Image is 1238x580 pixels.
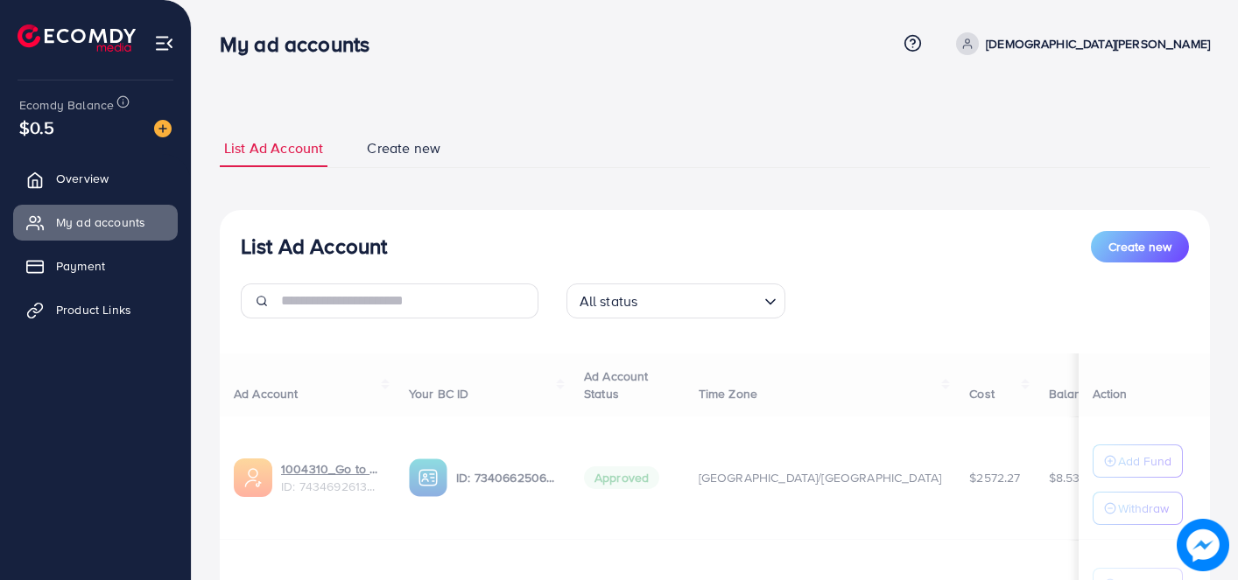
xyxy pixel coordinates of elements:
p: [DEMOGRAPHIC_DATA][PERSON_NAME] [986,33,1210,54]
span: List Ad Account [224,138,323,158]
img: menu [154,33,174,53]
span: Create new [1108,238,1171,255]
img: image [154,120,172,137]
span: Ecomdy Balance [19,96,114,114]
button: Create new [1091,231,1189,262]
input: Search for option [643,285,756,314]
span: Payment [56,257,105,275]
h3: My ad accounts [220,31,383,57]
span: All status [576,289,642,314]
span: Create new [367,138,440,158]
span: Product Links [56,301,131,318]
h3: List Ad Account [241,234,387,259]
a: My ad accounts [13,205,178,240]
span: My ad accounts [56,213,145,231]
img: image [1177,519,1229,571]
div: Search for option [566,283,785,318]
span: $0.5 [19,115,55,140]
a: Payment [13,248,178,283]
a: Overview [13,161,178,196]
span: Overview [56,170,109,187]
a: [DEMOGRAPHIC_DATA][PERSON_NAME] [949,32,1210,55]
img: logo [18,24,136,52]
a: Product Links [13,292,178,327]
